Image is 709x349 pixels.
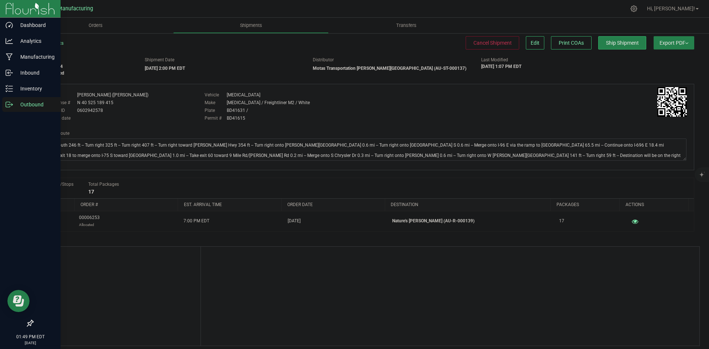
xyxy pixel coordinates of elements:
p: [DATE] [3,340,57,346]
inline-svg: Manufacturing [6,53,13,61]
button: Ship Shipment [598,36,646,49]
p: 01:49 PM EDT [3,333,57,340]
img: Scan me! [657,87,687,117]
inline-svg: Dashboard [6,21,13,29]
div: [MEDICAL_DATA] [227,92,260,98]
label: Last Modified [481,57,508,63]
button: Export PDF [654,36,694,49]
div: BD41631 / [227,107,248,114]
div: 0602942578 [77,107,103,114]
p: Nature's [PERSON_NAME] (AU-R-000139) [392,218,550,225]
qrcode: 20250925-014 [657,87,687,117]
th: Order date [281,199,385,211]
span: Print COAs [559,40,584,46]
th: Order # [74,199,178,211]
label: Plate [205,107,227,114]
div: N 40 525 189 415 [77,99,113,106]
span: 00006253 [79,214,100,228]
inline-svg: Analytics [6,37,13,45]
span: [DATE] [288,218,301,225]
span: Ship Shipment [606,40,639,46]
label: Permit # [205,115,227,122]
inline-svg: Inventory [6,85,13,92]
div: [MEDICAL_DATA] / Freightliner M2 / White [227,99,310,106]
button: Cancel Shipment [466,36,519,49]
span: Cancel Shipment [473,40,512,46]
div: [PERSON_NAME] ([PERSON_NAME]) [77,92,148,98]
span: 7:00 PM EDT [184,218,209,225]
p: Manufacturing [13,52,57,61]
th: Destination [385,199,550,211]
span: Notes [38,252,195,261]
iframe: Resource center [7,290,30,312]
inline-svg: Inbound [6,69,13,76]
button: Print COAs [551,36,592,49]
label: Distributor [313,57,334,63]
button: Edit [526,36,544,49]
p: Inbound [13,68,57,77]
th: Est. arrival time [178,199,281,211]
p: Allocated [79,221,100,228]
span: Orders [79,22,113,29]
p: Inventory [13,84,57,93]
a: Orders [18,18,173,33]
p: Outbound [13,100,57,109]
span: Total Packages [88,182,119,187]
a: Shipments [173,18,329,33]
div: BD41615 [227,115,245,122]
div: Manage settings [629,5,638,12]
span: Transfers [386,22,427,29]
p: Dashboard [13,21,57,30]
span: Shipments [230,22,272,29]
span: Edit [531,40,540,46]
inline-svg: Outbound [6,101,13,108]
th: Packages [550,199,619,211]
label: Make [205,99,227,106]
span: Shipment # [32,57,134,63]
strong: Motas Transportation [PERSON_NAME][GEOGRAPHIC_DATA] (AU-ST-000137) [313,66,466,71]
strong: [DATE] 1:07 PM EDT [481,64,521,69]
strong: [DATE] 2:00 PM EDT [145,66,185,71]
span: Export PDF [660,40,688,46]
a: Transfers [329,18,484,33]
th: Actions [619,199,688,211]
label: Vehicle [205,92,227,98]
span: Hi, [PERSON_NAME]! [647,6,695,11]
span: Manufacturing [58,6,93,12]
label: Shipment Date [145,57,174,63]
p: Analytics [13,37,57,45]
strong: 17 [88,189,94,195]
span: 17 [559,218,564,225]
